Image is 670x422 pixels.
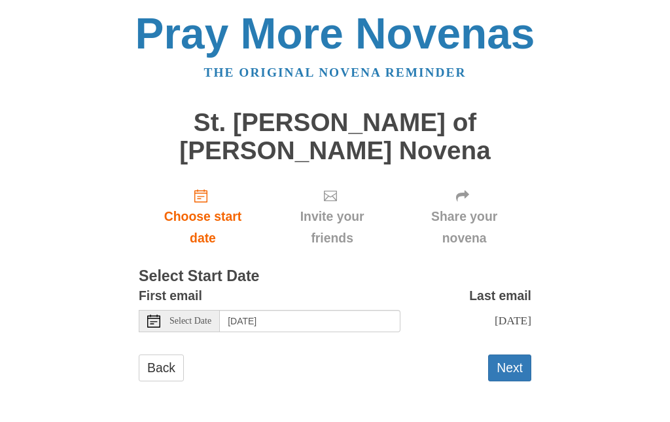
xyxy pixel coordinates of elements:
[139,285,202,307] label: First email
[139,109,531,164] h1: St. [PERSON_NAME] of [PERSON_NAME] Novena
[397,178,531,256] div: Click "Next" to confirm your start date first.
[280,206,384,249] span: Invite your friends
[410,206,518,249] span: Share your novena
[469,285,531,307] label: Last email
[488,355,531,381] button: Next
[135,9,535,58] a: Pray More Novenas
[204,66,467,79] a: The original novena reminder
[267,178,397,256] div: Click "Next" to confirm your start date first.
[169,316,211,326] span: Select Date
[139,355,184,381] a: Back
[139,178,267,256] a: Choose start date
[139,268,531,285] h3: Select Start Date
[152,206,254,249] span: Choose start date
[495,314,531,327] span: [DATE]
